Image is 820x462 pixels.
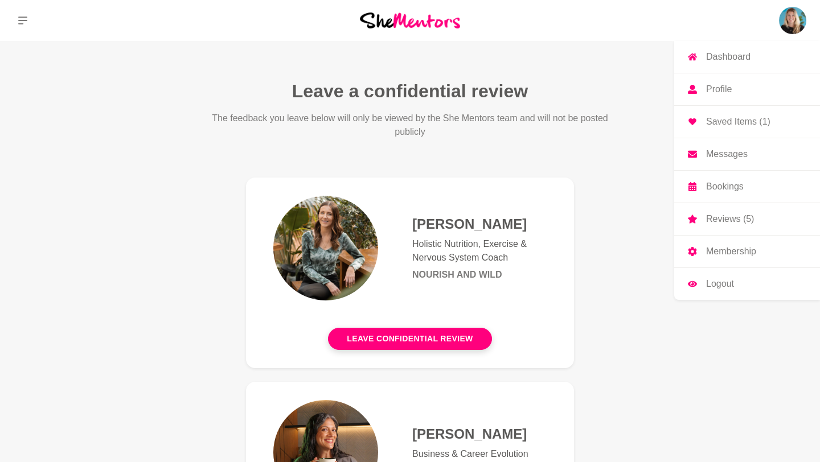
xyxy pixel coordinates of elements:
a: Messages [674,138,820,170]
a: Bookings [674,171,820,203]
p: Membership [706,247,756,256]
a: [PERSON_NAME]Holistic Nutrition, Exercise & Nervous System CoachNourish and WildLeave confidentia... [246,178,574,368]
a: Profile [674,73,820,105]
p: Reviews (5) [706,214,754,224]
a: Saved Items (1) [674,106,820,138]
p: Logout [706,279,734,288]
a: Reviews (5) [674,203,820,235]
p: Holistic Nutrition, Exercise & Nervous System Coach [412,237,547,265]
h6: Nourish and Wild [412,269,547,280]
a: CharlieDashboardProfileSaved Items (1)MessagesBookingsReviews (5)MembershipLogout [779,7,806,34]
button: Leave confidential review [328,328,491,350]
p: Bookings [706,182,744,191]
img: Charlie [779,7,806,34]
h4: [PERSON_NAME] [412,216,547,233]
p: Profile [706,85,732,94]
img: She Mentors Logo [360,13,460,28]
a: Dashboard [674,41,820,73]
p: Dashboard [706,52,751,61]
h4: [PERSON_NAME] [412,426,547,443]
p: The feedback you leave below will only be viewed by the She Mentors team and will not be posted p... [210,112,610,139]
p: Saved Items (1) [706,117,770,126]
h1: Leave a confidential review [292,80,528,102]
p: Messages [706,150,748,159]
